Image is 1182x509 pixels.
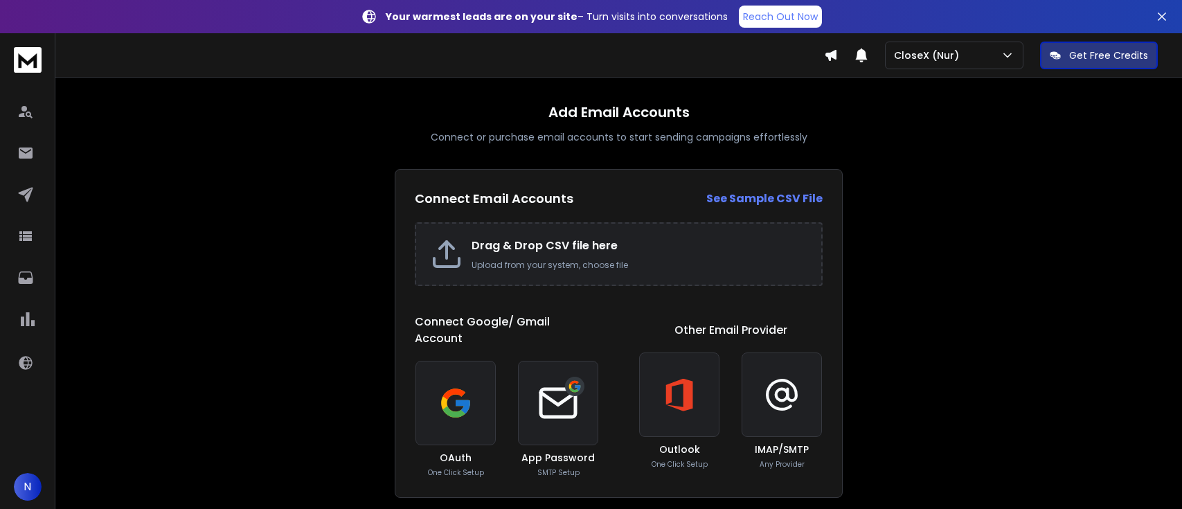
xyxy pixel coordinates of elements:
[472,260,807,271] p: Upload from your system, choose file
[386,10,577,24] strong: Your warmest leads are on your site
[415,314,599,347] h1: Connect Google/ Gmail Account
[14,473,42,501] button: N
[706,190,823,207] a: See Sample CSV File
[743,10,818,24] p: Reach Out Now
[14,47,42,73] img: logo
[415,189,573,208] h2: Connect Email Accounts
[1069,48,1148,62] p: Get Free Credits
[537,467,580,478] p: SMTP Setup
[674,322,787,339] h1: Other Email Provider
[440,451,472,465] h3: OAuth
[431,130,807,144] p: Connect or purchase email accounts to start sending campaigns effortlessly
[739,6,822,28] a: Reach Out Now
[894,48,965,62] p: CloseX (Nur)
[659,443,700,456] h3: Outlook
[652,459,708,470] p: One Click Setup
[386,10,728,24] p: – Turn visits into conversations
[1040,42,1158,69] button: Get Free Credits
[472,238,807,254] h2: Drag & Drop CSV file here
[706,190,823,206] strong: See Sample CSV File
[428,467,484,478] p: One Click Setup
[755,443,809,456] h3: IMAP/SMTP
[548,102,690,122] h1: Add Email Accounts
[760,459,805,470] p: Any Provider
[521,451,595,465] h3: App Password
